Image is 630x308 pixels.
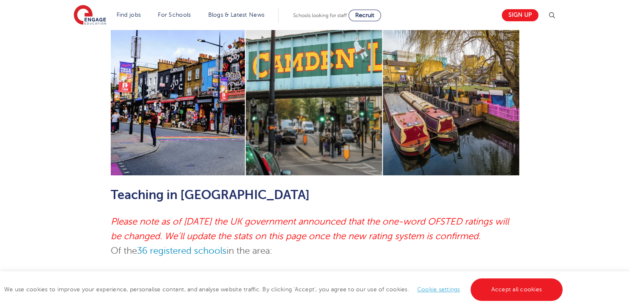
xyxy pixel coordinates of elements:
[471,278,563,301] a: Accept all cookies
[293,13,347,18] span: Schools looking for staff
[502,9,538,21] a: Sign up
[4,286,565,293] span: We use cookies to improve your experience, personalise content, and analyse website traffic. By c...
[74,5,106,26] img: Engage Education
[137,246,227,256] a: 36 registered schools
[417,286,460,293] a: Cookie settings
[158,12,191,18] a: For Schools
[349,10,381,21] a: Recruit
[117,12,141,18] a: Find jobs
[355,12,374,18] span: Recruit
[111,246,137,256] span: Of the
[227,246,272,256] span: in the area:
[111,188,310,202] span: Teaching in [GEOGRAPHIC_DATA]
[111,217,509,241] em: Please note as of [DATE] the UK government announced that the one-word OFSTED ratings will be cha...
[208,12,265,18] a: Blogs & Latest News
